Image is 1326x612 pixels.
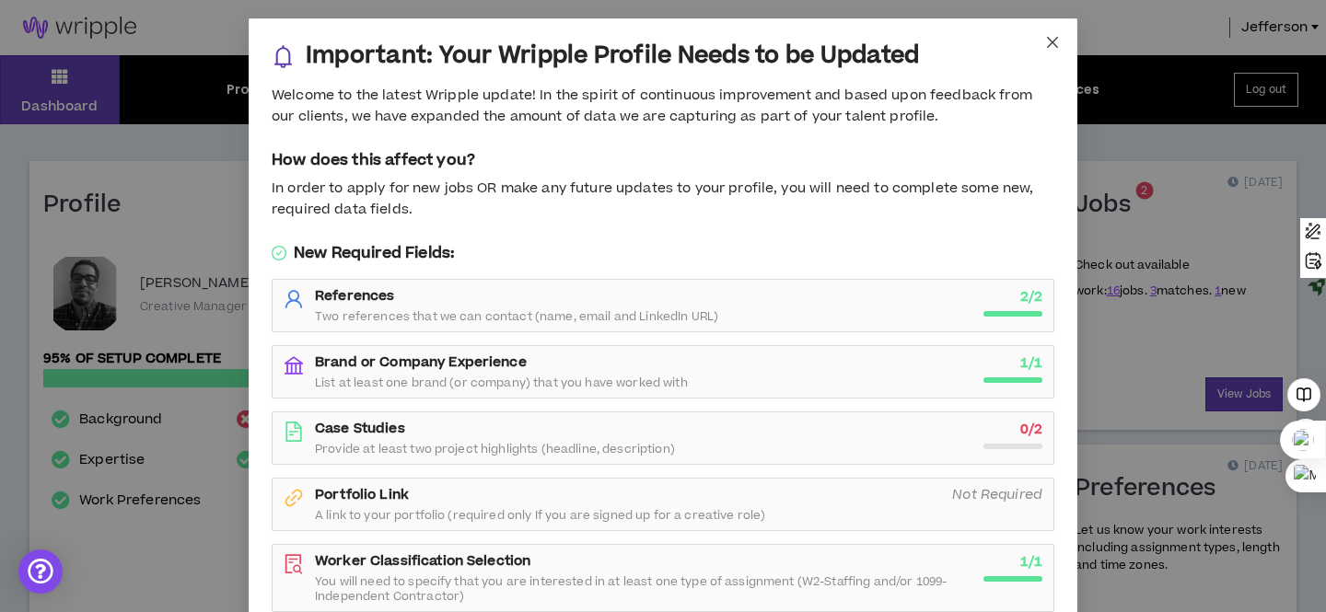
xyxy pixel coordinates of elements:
div: Welcome to the latest Wripple update! In the spirit of continuous improvement and based upon feed... [272,86,1054,127]
span: bell [272,45,295,68]
span: file-search [284,554,304,574]
span: file-text [284,421,304,442]
span: check-circle [272,246,286,260]
span: bank [284,355,304,375]
span: List at least one brand (or company) that you have worked with [315,375,688,390]
strong: Portfolio Link [315,485,409,504]
span: user [284,289,304,309]
button: Close [1028,18,1077,68]
strong: 2 / 2 [1020,287,1042,306]
h5: How does this affect you? [272,149,1054,171]
h3: Important: Your Wripple Profile Needs to be Updated [306,41,919,71]
div: In order to apply for new jobs OR make any future updates to your profile, you will need to compl... [272,179,1054,220]
span: You will need to specify that you are interested in at least one type of assignment (W2-Staffing ... [315,574,972,604]
strong: References [315,286,394,306]
span: link [284,488,304,508]
span: Two references that we can contact (name, email and LinkedIn URL) [315,309,718,324]
strong: Case Studies [315,419,405,438]
span: A link to your portfolio (required only If you are signed up for a creative role) [315,508,765,523]
strong: Worker Classification Selection [315,551,530,571]
strong: Brand or Company Experience [315,352,527,372]
span: close [1045,35,1060,50]
h5: New Required Fields: [272,242,1054,264]
strong: 1 / 1 [1020,552,1042,572]
span: Provide at least two project highlights (headline, description) [315,442,675,456]
i: Not Required [952,485,1042,504]
div: Open Intercom Messenger [18,549,63,594]
strong: 1 / 1 [1020,353,1042,373]
strong: 0 / 2 [1020,420,1042,439]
